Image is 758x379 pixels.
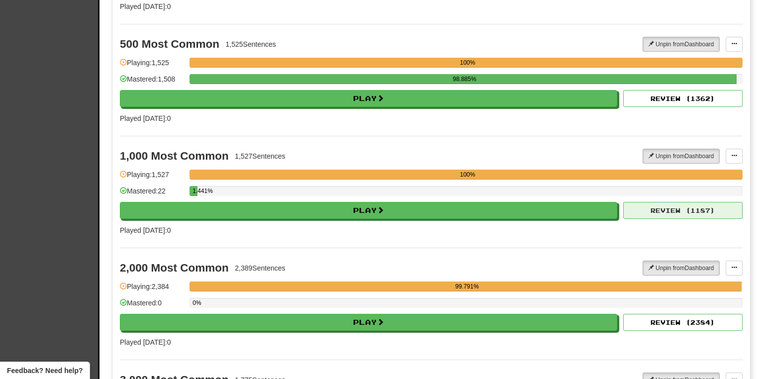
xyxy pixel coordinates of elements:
span: Played [DATE]: 0 [120,114,171,122]
div: Playing: 2,384 [120,282,185,298]
div: 98.885% [192,74,736,84]
div: Mastered: 22 [120,186,185,202]
div: Playing: 1,527 [120,170,185,186]
button: Play [120,90,617,107]
button: Review (1187) [623,202,743,219]
button: Unpin fromDashboard [643,261,720,276]
span: Played [DATE]: 0 [120,338,171,346]
div: Mastered: 0 [120,298,185,314]
div: 1,000 Most Common [120,150,229,162]
div: 500 Most Common [120,38,219,50]
button: Unpin fromDashboard [643,37,720,52]
div: 1.441% [192,186,197,196]
button: Unpin fromDashboard [643,149,720,164]
span: Played [DATE]: 0 [120,226,171,234]
div: 1,525 Sentences [226,39,276,49]
button: Play [120,202,617,219]
div: 99.791% [192,282,741,291]
div: Playing: 1,525 [120,58,185,74]
div: 100% [192,58,743,68]
div: 100% [192,170,743,180]
span: Played [DATE]: 0 [120,2,171,10]
div: Mastered: 1,508 [120,74,185,91]
div: 1,527 Sentences [235,151,285,161]
div: 2,389 Sentences [235,263,285,273]
button: Play [120,314,617,331]
button: Review (2384) [623,314,743,331]
div: 2,000 Most Common [120,262,229,274]
span: Open feedback widget [7,366,83,376]
button: Review (1362) [623,90,743,107]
